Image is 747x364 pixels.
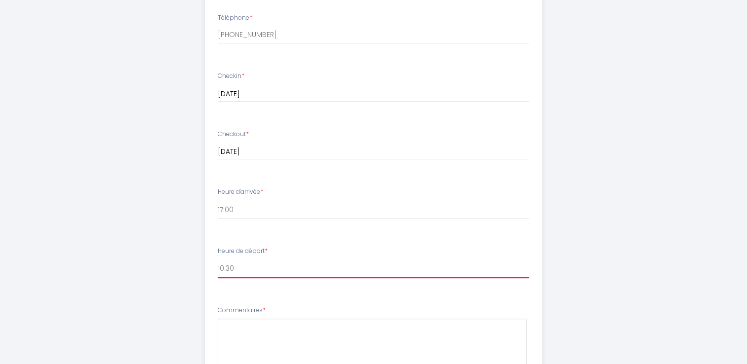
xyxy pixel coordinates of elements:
label: Checkout [218,130,249,139]
label: Checkin [218,72,244,81]
label: Téléphone [218,13,252,23]
label: Heure de départ [218,247,268,256]
label: Heure d'arrivée [218,187,263,197]
label: Commentaires [218,306,266,315]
